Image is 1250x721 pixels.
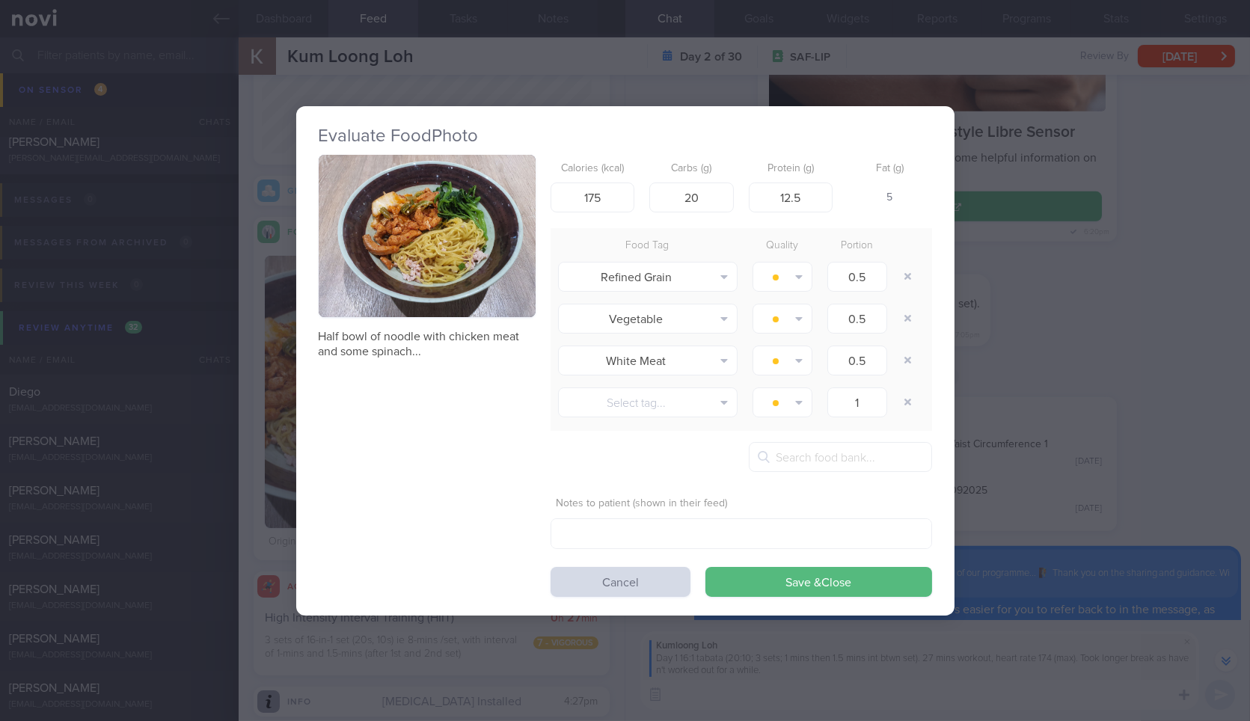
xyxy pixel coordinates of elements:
div: Food Tag [551,236,745,257]
input: 250 [551,182,635,212]
input: 1.0 [827,304,887,334]
h2: Evaluate Food Photo [319,125,932,147]
input: 1.0 [827,262,887,292]
label: Carbs (g) [655,162,728,176]
div: Quality [745,236,820,257]
input: 9 [749,182,833,212]
img: Half bowl of noodle with chicken meat and some spinach... [319,155,536,318]
label: Protein (g) [755,162,827,176]
button: Refined Grain [558,262,738,292]
button: White Meat [558,346,738,375]
button: Select tag... [558,387,738,417]
button: Save &Close [705,567,932,597]
div: 5 [848,182,932,214]
button: Cancel [551,567,690,597]
button: Vegetable [558,304,738,334]
label: Fat (g) [854,162,926,176]
label: Notes to patient (shown in their feed) [557,497,926,511]
div: Portion [820,236,895,257]
input: 33 [649,182,734,212]
input: 1.0 [827,346,887,375]
p: Half bowl of noodle with chicken meat and some spinach... [319,329,536,359]
label: Calories (kcal) [557,162,629,176]
input: 1.0 [827,387,887,417]
input: Search food bank... [749,442,932,472]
